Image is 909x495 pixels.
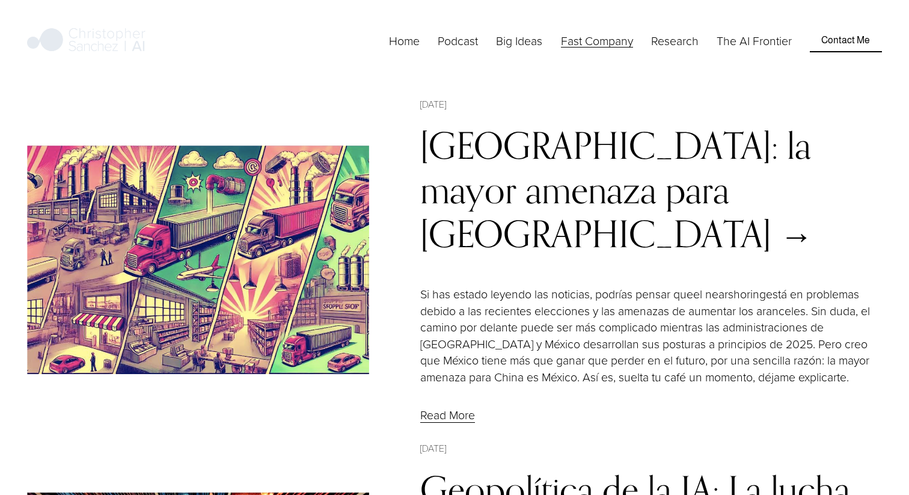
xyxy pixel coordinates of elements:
a: está en probl [766,286,832,302]
img: México: la mayor amenaza para China [27,146,369,374]
time: [DATE] [420,441,446,455]
time: [DATE] [420,97,446,111]
a: Podcast [438,31,478,50]
a: folder dropdown [651,31,699,50]
a: el nearshoring [693,286,766,302]
p: Si has estado leyendo las noticias, podrías pensar que emas debido a las recientes elecciones y l... [420,286,881,385]
span: Fast Company [561,32,633,49]
a: folder dropdown [496,31,542,50]
a: Home [389,31,420,50]
span: Big Ideas [496,32,542,49]
a: Contact Me [810,29,881,52]
a: The AI Frontier [717,31,792,50]
span: Research [651,32,699,49]
a: [GEOGRAPHIC_DATA]: la mayor amenaza para [GEOGRAPHIC_DATA] [420,123,813,256]
img: Christopher Sanchez | AI [27,26,145,56]
a: folder dropdown [561,31,633,50]
a: Read More [420,407,475,423]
